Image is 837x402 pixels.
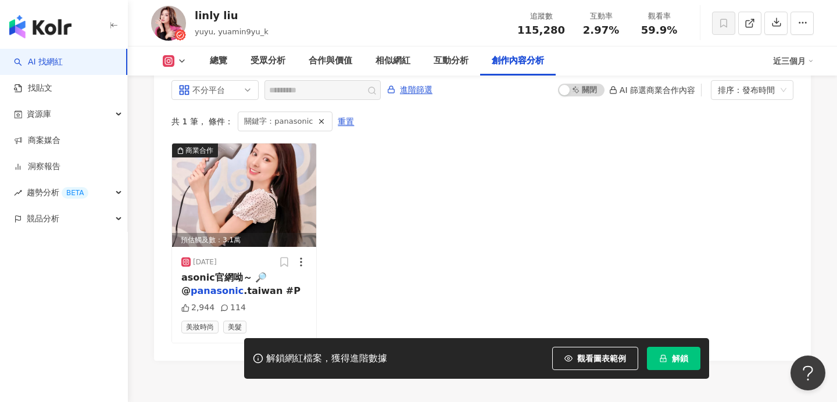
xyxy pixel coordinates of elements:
div: 关键词（按流量） [131,70,191,77]
img: website_grey.svg [19,30,28,41]
div: 相似網紅 [375,54,410,68]
span: 美妝時尚 [181,321,219,333]
div: 互動率 [579,10,623,22]
div: 創作內容分析 [492,54,544,68]
div: 觀看率 [637,10,681,22]
div: 2,944 [181,302,214,314]
span: 2.97% [583,24,619,36]
a: 洞察報告 [14,161,60,173]
span: 重置 [338,113,354,131]
mark: panasonic [191,285,244,296]
span: 𝗮𝘀𝗼𝗻𝗶𝗰官網呦～ 🔎@ [181,272,267,296]
div: AI 篩選商業合作內容 [609,85,695,95]
span: 觀看圖表範例 [577,354,626,363]
img: logo [9,15,71,38]
div: 共 1 筆 ， 條件： [171,112,793,131]
a: 找貼文 [14,82,52,94]
div: 域名概述 [60,70,90,77]
span: .taiwan #P [244,285,301,296]
img: KOL Avatar [151,6,186,41]
a: 商案媒合 [14,135,60,146]
div: post-image商業合作預估觸及數：3.1萬 [172,143,316,247]
div: 近三個月 [773,52,814,70]
div: 不分平台 [192,81,230,99]
div: [DATE] [193,257,217,267]
span: 59.9% [641,24,677,36]
div: 商業合作 [185,145,213,156]
span: 資源庫 [27,101,51,127]
div: 受眾分析 [251,54,285,68]
div: 追蹤數 [517,10,565,22]
div: 互動分析 [434,54,468,68]
div: 排序：發布時間 [718,81,776,99]
span: 趨勢分析 [27,180,88,206]
img: tab_keywords_by_traffic_grey.svg [119,69,128,78]
img: logo_orange.svg [19,19,28,28]
span: 美髮 [223,321,246,333]
span: yuyu, yuamin9yu_k [195,27,269,36]
div: BETA [62,187,88,199]
div: linly liu [195,8,269,23]
span: 關鍵字：panasonic [244,115,313,128]
div: v 4.0.25 [33,19,57,28]
img: post-image [172,143,316,247]
span: 115,280 [517,24,565,36]
div: 預估觸及數：3.1萬 [172,233,316,247]
span: 進階篩選 [400,81,432,99]
div: 114 [220,302,246,314]
button: 觀看圖表範例 [552,347,638,370]
div: 合作與價值 [309,54,352,68]
div: 域名: [URL] [30,30,73,41]
img: tab_domain_overview_orange.svg [47,69,56,78]
button: 重置 [337,112,355,131]
div: 總覽 [210,54,227,68]
a: searchAI 找網紅 [14,56,63,68]
div: 解鎖網紅檔案，獲得進階數據 [266,353,387,365]
span: 競品分析 [27,206,59,232]
span: rise [14,189,22,197]
button: 解鎖 [647,347,700,370]
button: 進階篩選 [387,80,433,99]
